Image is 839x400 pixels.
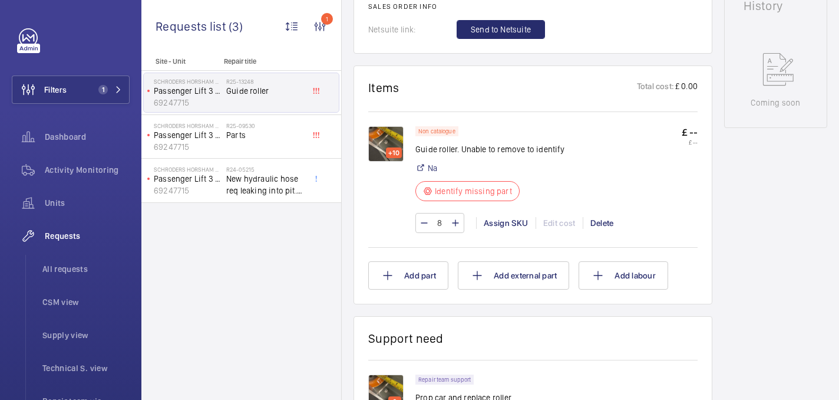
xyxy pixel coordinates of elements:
span: All requests [42,263,130,275]
span: Units [45,197,130,209]
span: Requests list [156,19,229,34]
p: 69247715 [154,141,222,153]
p: Passenger Lift 3 (G-2) [154,173,222,185]
button: Add part [368,261,448,290]
span: Filters [44,84,67,96]
span: Dashboard [45,131,130,143]
p: Identify missing part [435,185,512,197]
p: Guide roller. Unable to remove to identify [415,143,565,155]
p: Schroders Horsham Holmwood ([GEOGRAPHIC_DATA]) [154,122,222,129]
p: Passenger Lift 3 (G-2) [154,85,222,97]
p: Site - Unit [141,57,219,65]
p: £ -- [682,126,698,139]
h2: Sales order info [368,2,698,11]
span: Requests [45,230,130,242]
p: 69247715 [154,185,222,196]
div: Delete [583,217,621,229]
span: Guide roller [226,85,304,97]
button: Add labour [579,261,668,290]
span: Parts [226,129,304,141]
img: 1759501011891-5f542b97-f771-414f-973f-18d60944b876 [368,126,404,162]
button: Add external part [458,261,569,290]
p: Repair team support [418,378,471,382]
span: Send to Netsuite [471,24,531,35]
p: £ -- [682,139,698,146]
p: Passenger Lift 3 (G-2) [154,129,222,141]
h2: R25-09530 [226,122,304,129]
span: Activity Monitoring [45,164,130,176]
p: Schroders Horsham Holmwood ([GEOGRAPHIC_DATA]) [154,78,222,85]
h2: R25-13248 [226,78,304,85]
span: New hydraulic hose req leaking into pit. And overflow oil catchment. Hydraulic specialist re [226,173,304,196]
div: +10 [386,147,402,158]
p: £ 0.00 [674,80,698,95]
button: Send to Netsuite [457,20,545,39]
p: Repair title [224,57,302,65]
p: Total cost: [637,80,674,95]
span: CSM view [42,296,130,308]
p: 69247715 [154,97,222,109]
h2: R24-05215 [226,166,304,173]
p: Schroders Horsham Holmwood ([GEOGRAPHIC_DATA]) [154,166,222,173]
h1: Items [368,80,399,95]
h1: Support need [368,331,444,346]
p: Non catalogue [418,129,455,133]
div: Assign SKU [476,217,536,229]
a: Na [428,162,437,174]
button: Filters1 [12,76,130,104]
span: Technical S. view [42,362,130,374]
span: 1 [98,85,108,94]
span: Supply view [42,329,130,341]
p: Coming soon [751,97,800,109]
